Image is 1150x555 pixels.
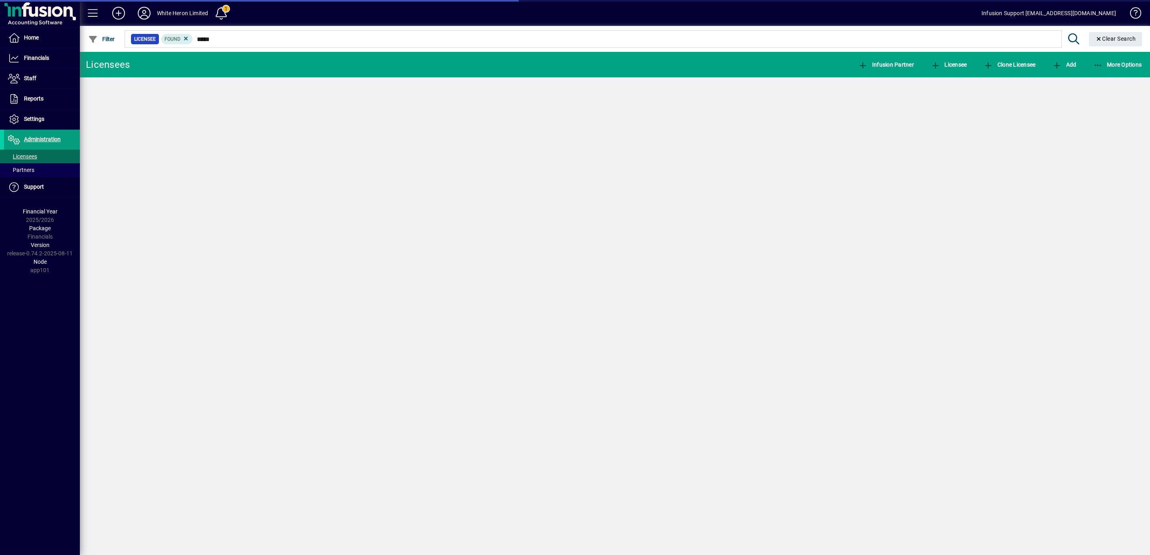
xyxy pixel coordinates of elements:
[1052,61,1076,68] span: Add
[1091,57,1144,72] button: More Options
[4,28,80,48] a: Home
[4,177,80,197] a: Support
[106,6,131,20] button: Add
[981,57,1037,72] button: Clone Licensee
[856,57,916,72] button: Infusion Partner
[24,34,39,41] span: Home
[1124,2,1140,28] a: Knowledge Base
[88,36,115,42] span: Filter
[1050,57,1078,72] button: Add
[165,36,180,42] span: Found
[34,259,47,265] span: Node
[4,89,80,109] a: Reports
[24,116,44,122] span: Settings
[157,7,208,20] div: White Heron Limited
[4,109,80,129] a: Settings
[24,75,36,81] span: Staff
[24,184,44,190] span: Support
[86,32,117,46] button: Filter
[24,55,49,61] span: Financials
[23,208,57,215] span: Financial Year
[931,61,967,68] span: Licensee
[929,57,969,72] button: Licensee
[1089,32,1142,46] button: Clear
[29,225,51,231] span: Package
[4,69,80,89] a: Staff
[31,242,50,248] span: Version
[1093,61,1142,68] span: More Options
[24,136,61,142] span: Administration
[983,61,1035,68] span: Clone Licensee
[134,35,156,43] span: Licensee
[858,61,914,68] span: Infusion Partner
[4,48,80,68] a: Financials
[981,7,1116,20] div: Infusion Support [EMAIL_ADDRESS][DOMAIN_NAME]
[4,150,80,163] a: Licensees
[8,153,37,160] span: Licensees
[8,167,34,173] span: Partners
[131,6,157,20] button: Profile
[24,95,44,102] span: Reports
[86,58,130,71] div: Licensees
[4,163,80,177] a: Partners
[1095,36,1136,42] span: Clear Search
[161,34,193,44] mat-chip: Found Status: Found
